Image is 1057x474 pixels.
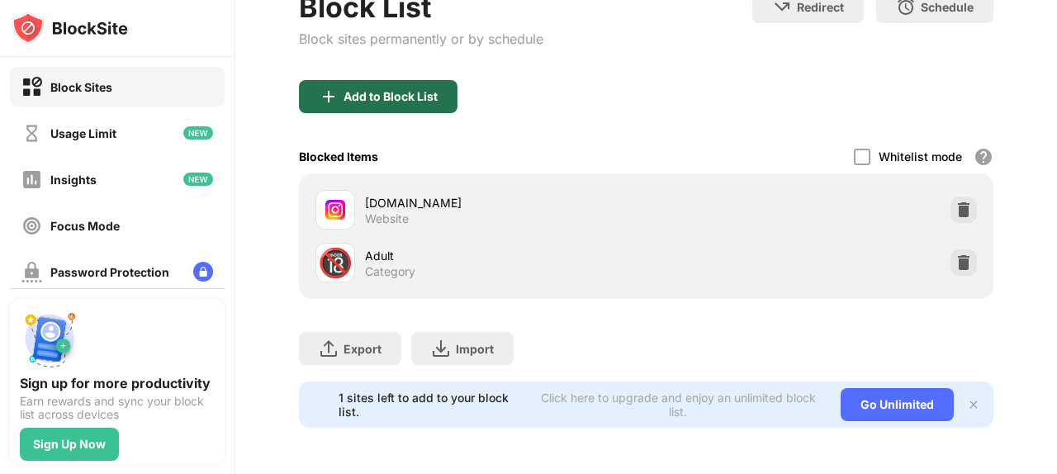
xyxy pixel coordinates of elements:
img: password-protection-off.svg [21,262,42,282]
img: x-button.svg [967,398,980,411]
div: Sign up for more productivity [20,375,215,391]
div: Password Protection [50,265,169,279]
img: lock-menu.svg [193,262,213,282]
div: Export [344,342,382,356]
img: insights-off.svg [21,169,42,190]
div: Blocked Items [299,149,378,164]
div: Earn rewards and sync your block list across devices [20,395,215,421]
div: Adult [365,247,647,264]
div: Sign Up Now [33,438,106,451]
div: Click here to upgrade and enjoy an unlimited block list. [535,391,821,419]
img: new-icon.svg [183,126,213,140]
div: Focus Mode [50,219,120,233]
img: time-usage-off.svg [21,123,42,144]
div: Insights [50,173,97,187]
div: Import [456,342,494,356]
img: focus-off.svg [21,216,42,236]
div: Add to Block List [344,90,438,103]
div: [DOMAIN_NAME] [365,194,647,211]
div: 1 sites left to add to your block list. [339,391,525,419]
div: Block sites permanently or by schedule [299,31,543,47]
img: logo-blocksite.svg [12,12,128,45]
img: new-icon.svg [183,173,213,186]
div: 🔞 [318,246,353,280]
div: Block Sites [50,80,112,94]
div: Website [365,211,409,226]
img: push-signup.svg [20,309,79,368]
img: block-on.svg [21,77,42,97]
div: Category [365,264,415,279]
div: Usage Limit [50,126,116,140]
img: favicons [325,200,345,220]
div: Whitelist mode [879,149,962,164]
div: Go Unlimited [841,388,954,421]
